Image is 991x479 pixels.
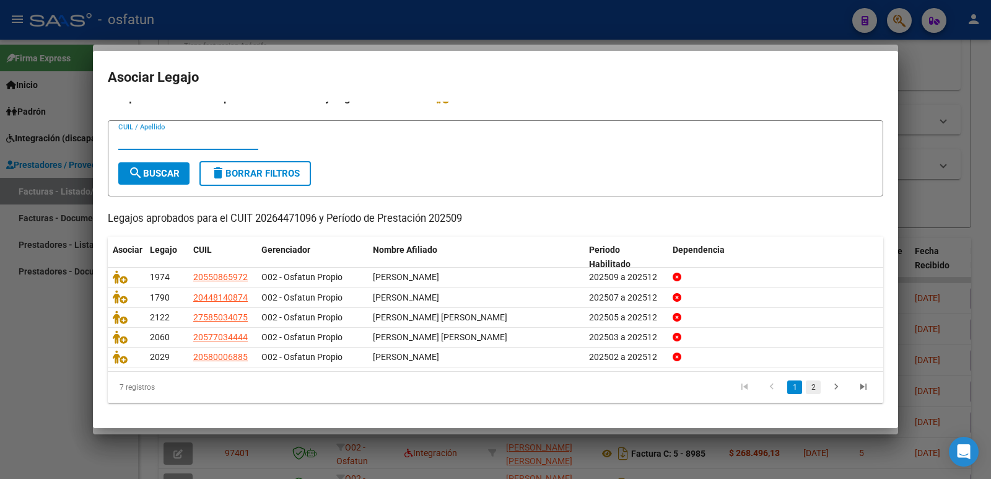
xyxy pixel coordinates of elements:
span: Borrar Filtros [211,168,300,179]
h2: Asociar Legajo [108,66,883,89]
span: CUIL [193,245,212,255]
span: ALMIRON SIMON BENICIO [373,332,507,342]
span: 1974 [150,272,170,282]
datatable-header-cell: CUIL [188,237,256,278]
button: Buscar [118,162,190,185]
span: 20577034444 [193,332,248,342]
span: 20448140874 [193,292,248,302]
span: Asociar [113,245,142,255]
mat-icon: delete [211,165,225,180]
a: go to previous page [760,380,784,394]
a: go to first page [733,380,756,394]
span: 27585034075 [193,312,248,322]
a: 2 [806,380,821,394]
datatable-header-cell: Dependencia [668,237,884,278]
mat-icon: search [128,165,143,180]
div: 202509 a 202512 [589,270,663,284]
span: Dependencia [673,245,725,255]
datatable-header-cell: Asociar [108,237,145,278]
button: Borrar Filtros [199,161,311,186]
span: Buscar [128,168,180,179]
li: page 2 [804,377,823,398]
span: GIMENEZ MOLINA GIULIANO [373,352,439,362]
div: 202502 a 202512 [589,350,663,364]
div: 7 registros [108,372,261,403]
datatable-header-cell: Nombre Afiliado [368,237,584,278]
div: Open Intercom Messenger [949,437,979,467]
a: go to last page [852,380,875,394]
span: 2029 [150,352,170,362]
span: 1790 [150,292,170,302]
p: Legajos aprobados para el CUIT 20264471096 y Período de Prestación 202509 [108,211,883,227]
span: 20550865972 [193,272,248,282]
li: page 1 [785,377,804,398]
span: O02 - Osfatun Propio [261,352,343,362]
span: Nombre Afiliado [373,245,437,255]
span: O02 - Osfatun Propio [261,292,343,302]
span: Gerenciador [261,245,310,255]
span: CASTILLO BAUTISTA ALEJO [373,272,439,282]
span: 2060 [150,332,170,342]
span: ENRICO MARIANO SEBASTIAN [373,292,439,302]
span: O02 - Osfatun Propio [261,272,343,282]
span: Legajo [150,245,177,255]
span: ALMIRON PATRICIA DEL CARMEN [373,312,507,322]
datatable-header-cell: Legajo [145,237,188,278]
div: 202503 a 202512 [589,330,663,345]
a: go to next page [824,380,848,394]
span: 2122 [150,312,170,322]
span: O02 - Osfatun Propio [261,312,343,322]
div: 202507 a 202512 [589,291,663,305]
div: 202505 a 202512 [589,310,663,325]
span: 20580006885 [193,352,248,362]
span: O02 - Osfatun Propio [261,332,343,342]
span: Periodo Habilitado [589,245,631,269]
datatable-header-cell: Gerenciador [256,237,368,278]
a: 1 [787,380,802,394]
datatable-header-cell: Periodo Habilitado [584,237,668,278]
